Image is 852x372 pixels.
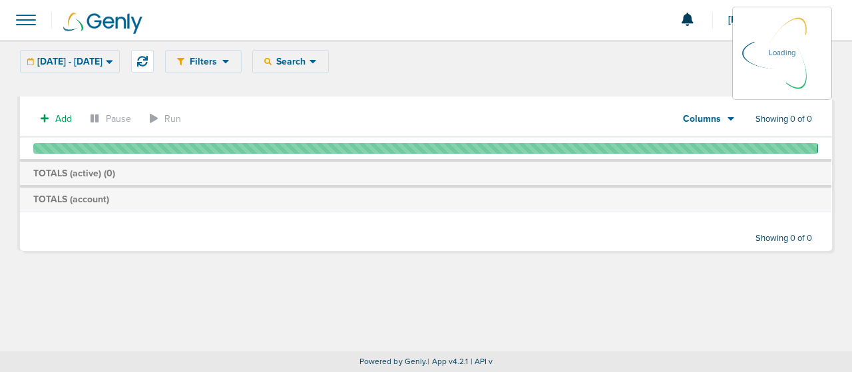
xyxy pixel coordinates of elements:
span: [PERSON_NAME] [728,15,811,25]
button: Add [33,109,79,128]
span: | API v [471,357,493,366]
span: 0 [106,168,112,179]
td: TOTALS (account) [20,186,831,212]
span: Showing 0 of 0 [755,233,812,244]
span: Add [55,113,72,124]
p: Loading [769,45,795,61]
span: | App v4.2.1 [427,357,468,366]
span: Showing 0 of 0 [755,114,812,125]
td: TOTALS (active) ( ) [20,160,831,187]
img: Genly [63,13,142,34]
